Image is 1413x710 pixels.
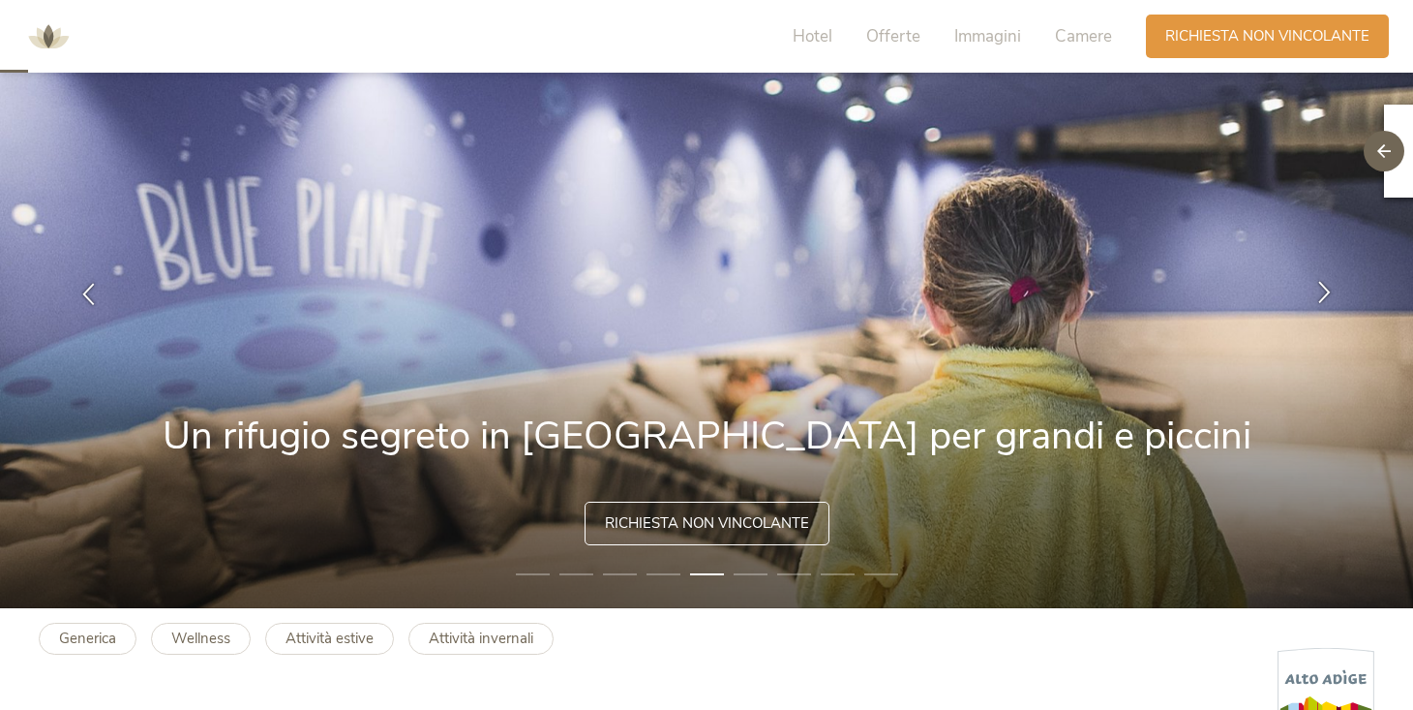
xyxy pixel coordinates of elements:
b: Attività estive [286,629,374,648]
span: Offerte [866,25,920,47]
a: Wellness [151,623,251,655]
b: Generica [59,629,116,648]
span: Richiesta non vincolante [605,513,809,534]
a: Generica [39,623,136,655]
b: Attività invernali [429,629,533,648]
span: Camere [1055,25,1112,47]
a: Attività estive [265,623,394,655]
img: AMONTI & LUNARIS Wellnessresort [19,8,77,66]
span: Immagini [954,25,1021,47]
a: AMONTI & LUNARIS Wellnessresort [19,29,77,43]
a: Attività invernali [408,623,554,655]
b: Wellness [171,629,230,648]
span: Richiesta non vincolante [1165,26,1369,46]
span: Hotel [793,25,832,47]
